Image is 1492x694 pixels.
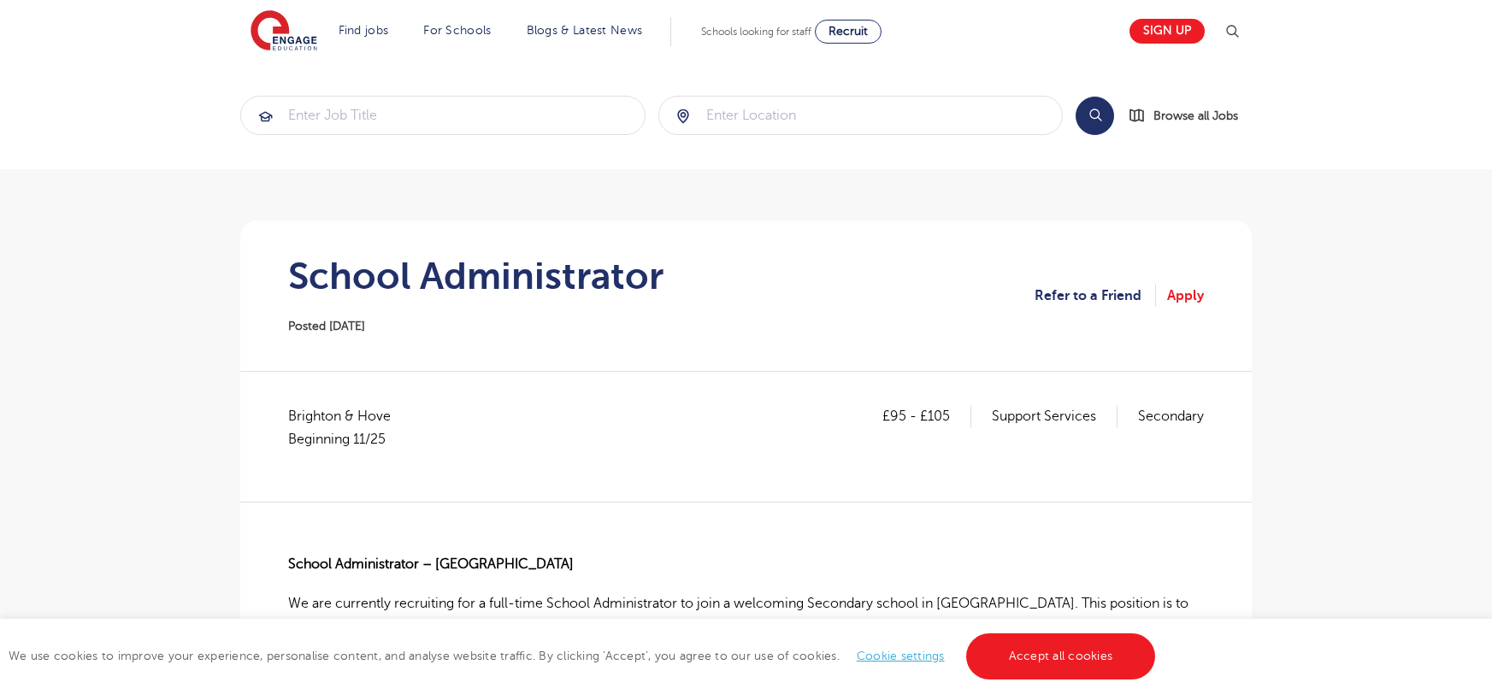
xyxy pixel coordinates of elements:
span: Posted [DATE] [288,320,365,332]
a: Apply [1167,285,1204,307]
p: We are currently recruiting for a full-time School Administrator to join a welcoming Secondary sc... [288,592,1204,638]
p: Beginning 11/25 [288,428,391,450]
span: We use cookies to improve your experience, personalise content, and analyse website traffic. By c... [9,650,1159,662]
h1: School Administrator [288,255,663,297]
button: Search [1076,97,1114,135]
a: Browse all Jobs [1128,106,1252,126]
a: Blogs & Latest News [527,24,643,37]
img: Engage Education [251,10,317,53]
input: Submit [241,97,645,134]
span: Schools looking for staff [701,26,811,38]
span: Browse all Jobs [1153,106,1238,126]
a: Sign up [1129,19,1205,44]
div: Submit [658,96,1064,135]
strong: School Administrator – [GEOGRAPHIC_DATA] [288,556,574,572]
div: Submit [240,96,646,135]
a: Recruit [815,20,882,44]
a: Find jobs [339,24,389,37]
p: Support Services [992,405,1118,427]
span: Brighton & Hove [288,405,408,450]
a: For Schools [423,24,491,37]
a: Cookie settings [857,650,945,662]
a: Accept all cookies [966,633,1156,679]
span: Recruit [829,25,868,38]
a: Refer to a Friend [1035,285,1156,307]
p: Secondary [1138,405,1204,427]
p: £95 - £105 [882,405,971,427]
input: Submit [659,97,1063,134]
